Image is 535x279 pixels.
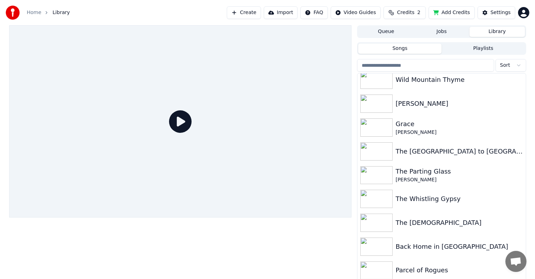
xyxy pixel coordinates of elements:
[396,218,523,228] div: The [DEMOGRAPHIC_DATA]
[27,9,70,16] nav: breadcrumb
[396,265,523,275] div: Parcel of Rogues
[396,176,523,183] div: [PERSON_NAME]
[396,99,523,109] div: [PERSON_NAME]
[300,6,328,19] button: FAQ
[500,62,510,69] span: Sort
[6,6,20,20] img: youka
[396,129,523,136] div: [PERSON_NAME]
[505,251,527,272] a: Open chat
[358,44,442,54] button: Songs
[358,27,414,37] button: Queue
[478,6,515,19] button: Settings
[396,194,523,204] div: The Whistling Gypsy
[396,147,523,156] div: The [GEOGRAPHIC_DATA] to [GEOGRAPHIC_DATA]
[442,44,525,54] button: Playlists
[396,119,523,129] div: Grace
[396,167,523,176] div: The Parting Glass
[469,27,525,37] button: Library
[491,9,511,16] div: Settings
[384,6,426,19] button: Credits2
[27,9,41,16] a: Home
[227,6,261,19] button: Create
[396,75,523,85] div: Wild Mountain Thyme
[52,9,70,16] span: Library
[331,6,381,19] button: Video Guides
[414,27,469,37] button: Jobs
[417,9,421,16] span: 2
[396,242,523,252] div: Back Home in [GEOGRAPHIC_DATA]
[397,9,414,16] span: Credits
[264,6,298,19] button: Import
[429,6,475,19] button: Add Credits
